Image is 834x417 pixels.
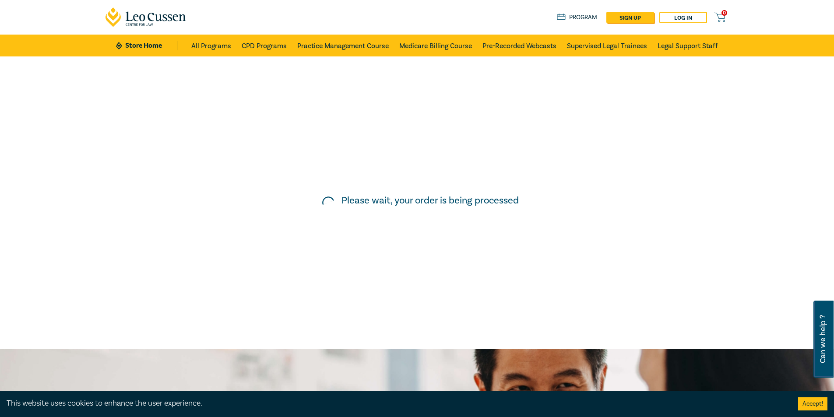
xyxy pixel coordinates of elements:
a: Store Home [116,41,177,50]
button: Accept cookies [798,397,827,410]
a: Supervised Legal Trainees [567,35,647,56]
a: sign up [606,12,654,23]
a: Program [557,13,598,22]
a: Medicare Billing Course [399,35,472,56]
a: Pre-Recorded Webcasts [482,35,556,56]
a: Practice Management Course [297,35,389,56]
a: CPD Programs [242,35,287,56]
span: Can we help ? [819,306,827,372]
div: This website uses cookies to enhance the user experience. [7,398,785,409]
h5: Please wait, your order is being processed [341,195,519,206]
span: 0 [721,10,727,16]
a: All Programs [191,35,231,56]
a: Log in [659,12,707,23]
a: Legal Support Staff [658,35,718,56]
